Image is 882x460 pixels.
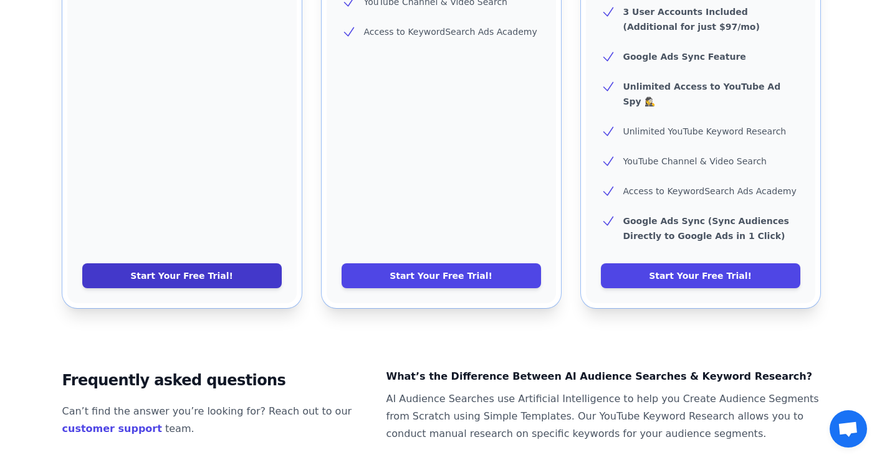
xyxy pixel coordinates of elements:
a: Start Your Free Trial! [82,263,282,288]
b: Unlimited Access to YouTube Ad Spy 🕵️‍♀️ [623,82,781,106]
dd: AI Audience Searches use Artificial Intelligence to help you Create Audience Segments from Scratc... [386,390,820,443]
a: customer support [62,423,162,434]
a: Start Your Free Trial! [342,263,541,288]
span: YouTube Channel & Video Search [623,156,767,166]
b: Google Ads Sync Feature [623,52,746,62]
b: 3 User Accounts Included (Additional for just $97/mo) [623,7,760,32]
h2: Frequently asked questions [62,368,367,393]
dt: What’s the Difference Between AI Audience Searches & Keyword Research? [386,368,820,385]
span: Unlimited YouTube Keyword Research [623,126,787,136]
span: Access to KeywordSearch Ads Academy [364,27,537,37]
p: Can’t find the answer you’re looking for? Reach out to our team. [62,403,367,438]
a: Start Your Free Trial! [601,263,800,288]
b: Google Ads Sync (Sync Audiences Directly to Google Ads in 1 Click) [623,216,789,241]
a: Open chat [830,410,867,448]
span: Access to KeywordSearch Ads Academy [623,186,797,196]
